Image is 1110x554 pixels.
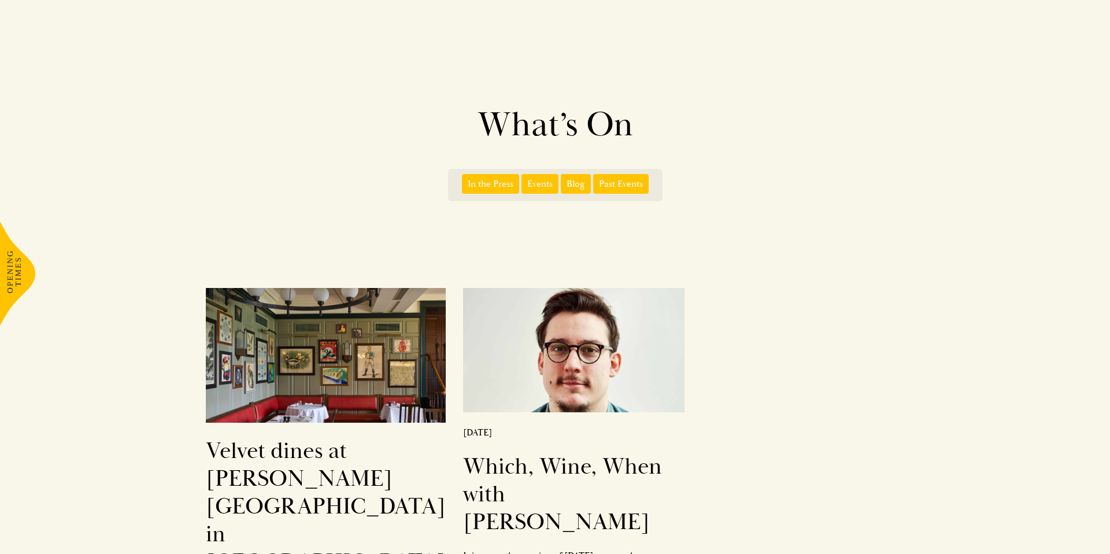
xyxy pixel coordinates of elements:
[521,174,558,194] span: Events
[463,453,684,536] h2: Which, Wine, When with [PERSON_NAME]
[225,104,885,146] h1: What’s On
[463,424,684,441] p: [DATE]
[593,174,649,194] span: Past Events
[462,174,519,194] span: In the Press
[561,174,591,194] span: Blog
